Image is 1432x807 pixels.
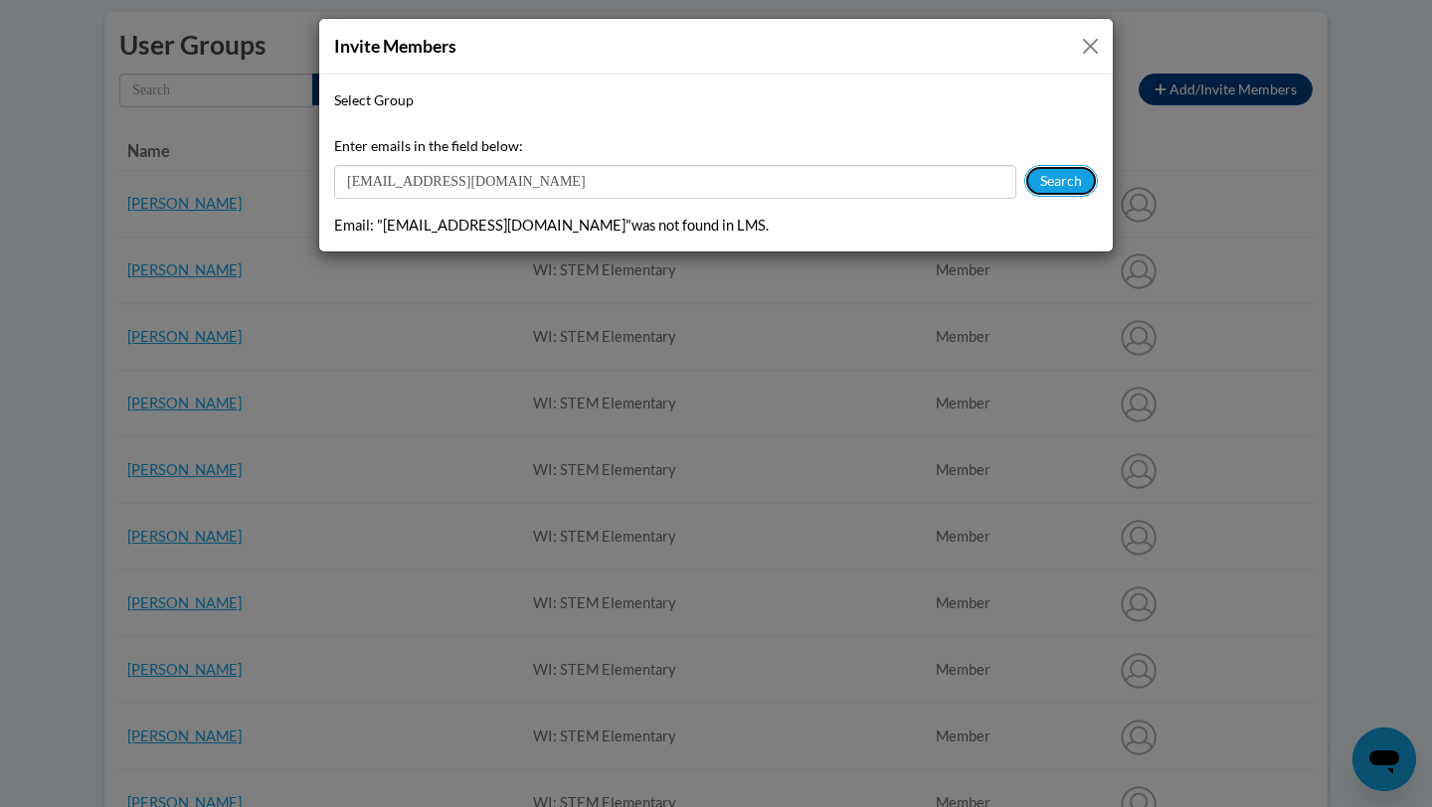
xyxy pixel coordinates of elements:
span: Invite Members [334,36,456,57]
span: Select Group [334,91,414,108]
span: Enter emails in the field below: [334,137,523,154]
input: Search Members [334,165,1016,199]
span: Email [334,217,370,234]
div: : "[EMAIL_ADDRESS][DOMAIN_NAME]" [334,215,1098,237]
button: Close [1078,34,1103,59]
span: was not found in LMS. [631,217,769,234]
button: Search [1024,165,1098,197]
